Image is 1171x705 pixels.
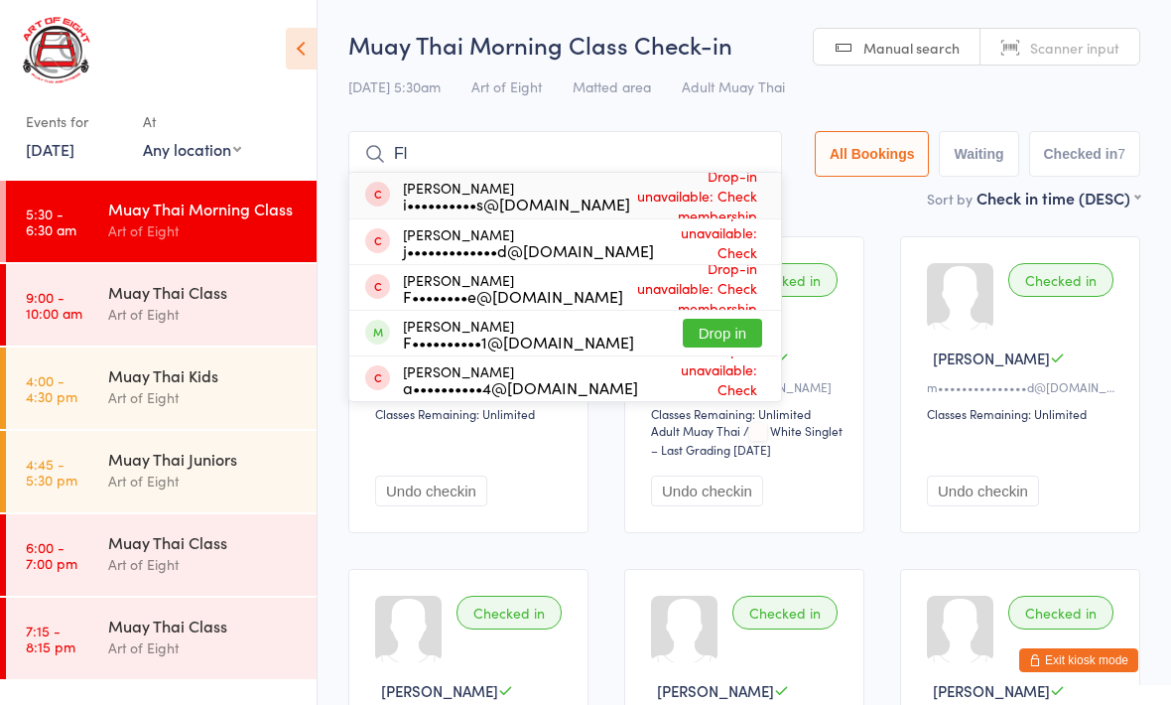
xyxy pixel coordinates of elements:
[375,405,568,422] div: Classes Remaining: Unlimited
[108,386,300,409] div: Art of Eight
[630,161,762,230] span: Drop-in unavailable: Check membership
[403,334,634,350] div: F••••••••••1@[DOMAIN_NAME]
[651,405,844,422] div: Classes Remaining: Unlimited
[108,219,300,242] div: Art of Eight
[108,303,300,326] div: Art of Eight
[1008,263,1113,297] div: Checked in
[403,288,623,304] div: F••••••••e@[DOMAIN_NAME]
[403,318,634,350] div: [PERSON_NAME]
[1019,648,1138,672] button: Exit kiosk mode
[348,76,441,96] span: [DATE] 5:30am
[976,187,1140,209] div: Check in time (DESC)
[732,596,838,630] div: Checked in
[108,364,300,386] div: Muay Thai Kids
[26,456,77,488] time: 4:45 - 5:30 pm
[6,264,317,346] a: 9:00 -10:00 amMuay Thai ClassArt of Eight
[403,196,630,211] div: i••••••••••s@[DOMAIN_NAME]
[623,253,762,323] span: Drop-in unavailable: Check membership
[471,76,542,96] span: Art of Eight
[403,242,654,258] div: j•••••••••••••d@[DOMAIN_NAME]
[863,38,960,58] span: Manual search
[1029,131,1141,177] button: Checked in7
[456,596,562,630] div: Checked in
[6,514,317,596] a: 6:00 -7:00 pmMuay Thai ClassArt of Eight
[939,131,1018,177] button: Waiting
[403,180,630,211] div: [PERSON_NAME]
[381,680,498,701] span: [PERSON_NAME]
[6,598,317,679] a: 7:15 -8:15 pmMuay Thai ClassArt of Eight
[108,470,300,493] div: Art of Eight
[927,405,1119,422] div: Classes Remaining: Unlimited
[108,615,300,636] div: Muay Thai Class
[927,378,1119,395] div: m•••••••••••••••d@[DOMAIN_NAME]
[348,131,782,177] input: Search
[26,105,123,138] div: Events for
[108,553,300,576] div: Art of Eight
[348,28,1140,61] h2: Muay Thai Morning Class Check-in
[927,189,973,209] label: Sort by
[108,198,300,219] div: Muay Thai Morning Class
[6,348,317,429] a: 4:00 -4:30 pmMuay Thai KidsArt of Eight
[26,289,82,321] time: 9:00 - 10:00 am
[651,476,763,506] button: Undo checkin
[1030,38,1119,58] span: Scanner input
[403,226,654,258] div: [PERSON_NAME]
[657,680,774,701] span: [PERSON_NAME]
[375,476,487,506] button: Undo checkin
[26,623,75,654] time: 7:15 - 8:15 pm
[638,335,762,424] span: Drop-in unavailable: Check membership
[6,431,317,512] a: 4:45 -5:30 pmMuay Thai JuniorsArt of Eight
[815,131,930,177] button: All Bookings
[108,448,300,470] div: Muay Thai Juniors
[573,76,651,96] span: Matted area
[26,539,77,571] time: 6:00 - 7:00 pm
[143,105,241,138] div: At
[26,206,76,237] time: 5:30 - 6:30 am
[143,138,241,160] div: Any location
[1117,146,1125,162] div: 7
[654,198,762,287] span: Drop-in unavailable: Check membership
[26,138,74,160] a: [DATE]
[933,680,1050,701] span: [PERSON_NAME]
[6,181,317,262] a: 5:30 -6:30 amMuay Thai Morning ClassArt of Eight
[108,531,300,553] div: Muay Thai Class
[651,422,740,439] div: Adult Muay Thai
[682,76,785,96] span: Adult Muay Thai
[1008,596,1113,630] div: Checked in
[683,319,762,348] button: Drop in
[20,15,94,85] img: Art of Eight
[108,281,300,303] div: Muay Thai Class
[732,263,838,297] div: Checked in
[933,348,1050,368] span: [PERSON_NAME]
[403,272,623,304] div: [PERSON_NAME]
[26,372,77,404] time: 4:00 - 4:30 pm
[927,476,1039,506] button: Undo checkin
[108,636,300,659] div: Art of Eight
[403,379,638,395] div: a••••••••••4@[DOMAIN_NAME]
[403,363,638,395] div: [PERSON_NAME]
